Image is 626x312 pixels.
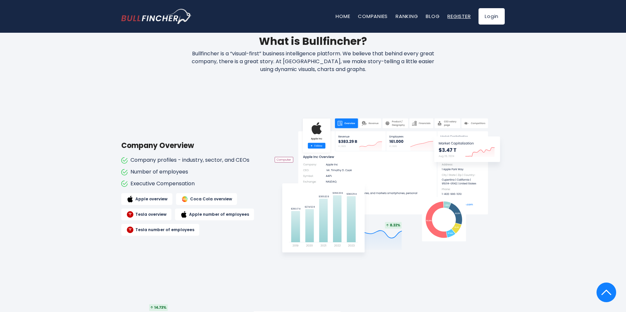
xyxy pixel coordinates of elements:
[336,13,350,20] a: Home
[175,209,254,220] a: Apple number of employees
[426,13,440,20] a: Blog
[479,8,505,25] a: Login
[447,13,471,20] a: Register
[121,9,192,24] img: bullfincher logo
[121,169,262,175] li: Number of employees
[358,13,388,20] a: Companies
[176,193,237,205] a: Coca Cola overview
[121,193,172,205] a: Apple overview
[121,33,505,49] h2: What is Bullfincher?
[121,224,199,236] a: Tesla number of employees
[121,9,192,24] a: Go to homepage
[121,140,262,151] h3: Company Overview
[173,50,453,73] p: Bullfincher is a “visual-first” business intelligence platform. We believe that behind every grea...
[121,209,171,220] a: Tesla overview
[121,157,262,164] li: Company profiles - industry, sector, and CEOs
[396,13,418,20] a: Ranking
[121,180,262,187] li: Executive Compensation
